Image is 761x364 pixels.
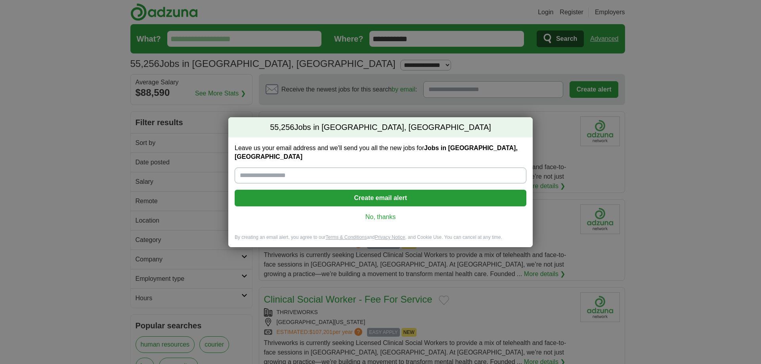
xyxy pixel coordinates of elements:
div: By creating an email alert, you agree to our and , and Cookie Use. You can cancel at any time. [228,234,533,247]
a: Privacy Notice [375,234,405,240]
a: Terms & Conditions [325,234,367,240]
label: Leave us your email address and we'll send you all the new jobs for [235,144,526,161]
a: No, thanks [241,213,520,221]
span: 55,256 [270,122,294,133]
button: Create email alert [235,190,526,206]
h2: Jobs in [GEOGRAPHIC_DATA], [GEOGRAPHIC_DATA] [228,117,533,138]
